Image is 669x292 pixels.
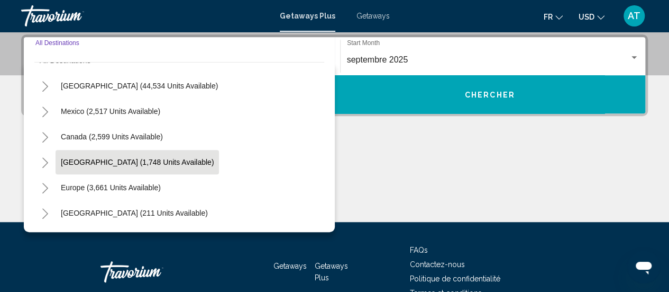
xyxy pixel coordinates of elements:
button: Toggle Australia (211 units available) [34,202,56,224]
span: Mexico (2,517 units available) [61,107,160,116]
button: Change currency [579,9,604,24]
button: [GEOGRAPHIC_DATA] (44,534 units available) [56,74,223,98]
a: Getaways [273,262,307,270]
a: Travorium [21,5,269,26]
a: FAQs [410,246,428,254]
iframe: Bouton de lancement de la fenêtre de messagerie [627,250,661,284]
button: Europe (3,661 units available) [56,175,166,200]
button: Toggle Caribbean & Atlantic Islands (1,748 units available) [34,152,56,173]
a: Getaways [356,12,390,20]
span: USD [579,13,594,21]
span: fr [544,13,553,21]
span: AT [628,11,640,21]
span: [GEOGRAPHIC_DATA] (44,534 units available) [61,82,218,90]
button: Toggle Europe (3,661 units available) [34,177,56,198]
a: Politique de confidentialité [410,275,500,283]
button: Toggle Mexico (2,517 units available) [34,101,56,122]
button: Change language [544,9,563,24]
a: Getaways Plus [280,12,335,20]
button: [GEOGRAPHIC_DATA] (1,748 units available) [56,150,219,174]
button: [GEOGRAPHIC_DATA] and [GEOGRAPHIC_DATA] (143 units available) [56,226,307,251]
a: Getaways Plus [315,262,348,282]
button: [GEOGRAPHIC_DATA] (211 units available) [56,201,213,225]
button: Canada (2,599 units available) [56,125,168,149]
span: septembre 2025 [347,55,408,64]
span: Canada (2,599 units available) [61,132,163,141]
a: Contactez-nous [410,260,465,269]
span: Chercher [465,91,515,99]
span: [GEOGRAPHIC_DATA] (1,748 units available) [61,158,214,166]
a: Travorium [100,256,206,288]
div: Search widget [24,37,645,113]
button: Mexico (2,517 units available) [56,99,166,123]
button: Chercher [335,75,646,113]
button: Toggle United States (44,534 units available) [34,75,56,96]
button: User Menu [620,5,648,27]
button: Toggle Canada (2,599 units available) [34,126,56,147]
span: Europe (3,661 units available) [61,183,161,192]
span: [GEOGRAPHIC_DATA] (211 units available) [61,209,208,217]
